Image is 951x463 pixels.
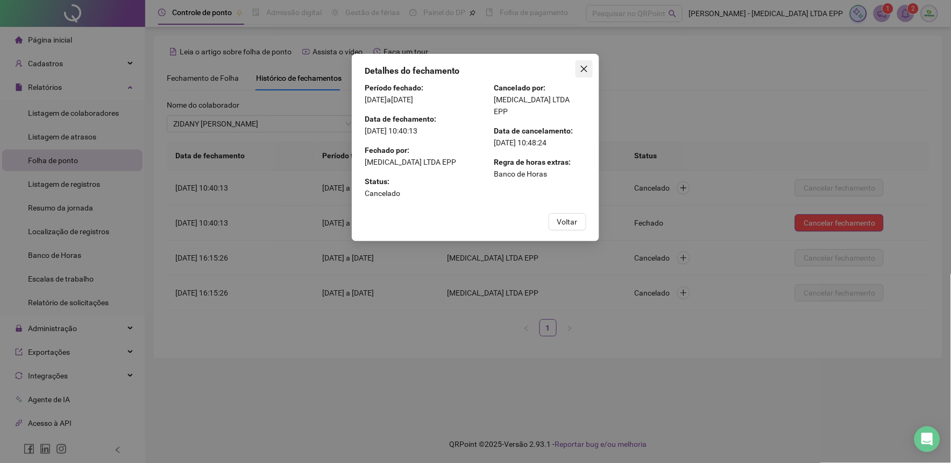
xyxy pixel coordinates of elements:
span: close [580,65,588,73]
p: [DATE] 10:48:24 [494,137,586,149]
strong: : [365,177,389,186]
span: Data de fechamento [365,115,434,123]
span: Status [365,177,387,186]
div: Open Intercom Messenger [914,426,940,452]
strong: : [494,127,573,135]
button: Voltar [549,213,586,230]
p: [MEDICAL_DATA] LTDA EPP [365,156,475,168]
strong: : [365,146,409,155]
strong: : [365,83,423,92]
span: Detalhes do fechamento [365,66,459,76]
span: Fechado por [365,146,407,155]
span: Período fechado [365,83,421,92]
strong: : [365,115,436,123]
span: Voltar [557,216,578,228]
span: Data de cancelamento [494,127,571,135]
span: Cancelado por [494,83,543,92]
strong: : [494,158,571,166]
span: Regra de horas extras [494,158,569,166]
p: [DATE] 10:40:13 [365,125,475,137]
p: [MEDICAL_DATA] LTDA EPP [494,94,586,117]
button: Close [576,60,593,78]
p: [DATE] a [DATE] [365,94,475,106]
span: Cancelado [365,189,400,198]
strong: : [494,83,545,92]
p: Banco de Horas [494,168,586,180]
